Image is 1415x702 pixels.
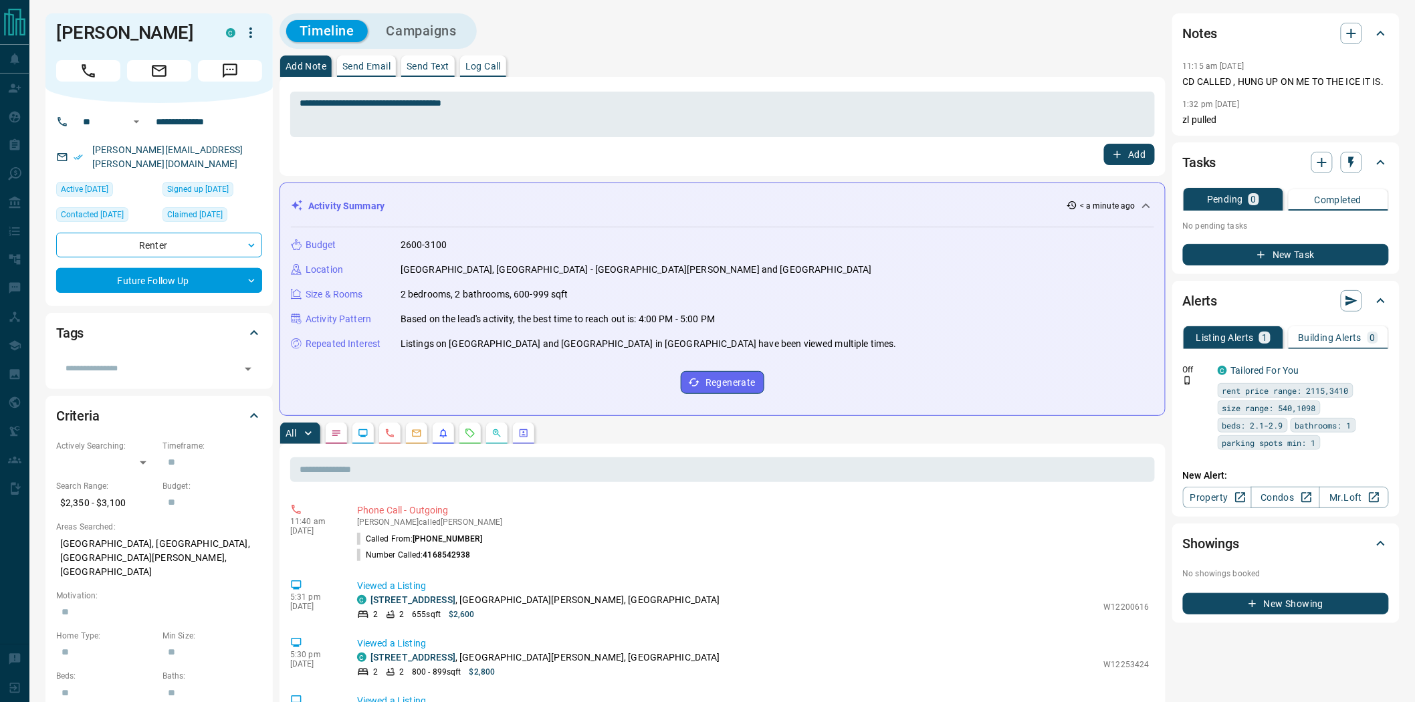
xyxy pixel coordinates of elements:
[331,428,342,439] svg: Notes
[286,429,296,438] p: All
[373,608,378,620] p: 2
[239,360,257,378] button: Open
[1104,144,1155,165] button: Add
[465,62,501,71] p: Log Call
[357,533,482,545] p: Called From:
[413,534,482,544] span: [PHONE_NUMBER]
[290,659,337,669] p: [DATE]
[1299,333,1362,342] p: Building Alerts
[1183,75,1389,89] p: CD CALLED , HUNG UP ON ME TO THE ICE IT IS.
[56,400,262,432] div: Criteria
[373,20,470,42] button: Campaigns
[226,28,235,37] div: condos.ca
[423,550,471,560] span: 4168542938
[370,651,720,665] p: , [GEOGRAPHIC_DATA][PERSON_NAME], [GEOGRAPHIC_DATA]
[162,670,262,682] p: Baths:
[56,521,262,533] p: Areas Searched:
[1183,244,1389,265] button: New Task
[1080,200,1135,212] p: < a minute ago
[56,480,156,492] p: Search Range:
[1218,366,1227,375] div: condos.ca
[1222,384,1349,397] span: rent price range: 2115,3410
[127,60,191,82] span: Email
[1183,487,1252,508] a: Property
[1183,364,1210,376] p: Off
[357,517,1150,527] p: [PERSON_NAME] called [PERSON_NAME]
[56,630,156,642] p: Home Type:
[357,549,471,561] p: Number Called:
[407,62,449,71] p: Send Text
[358,428,368,439] svg: Lead Browsing Activity
[167,208,223,221] span: Claimed [DATE]
[290,602,337,611] p: [DATE]
[56,492,156,514] p: $2,350 - $3,100
[1370,333,1376,342] p: 0
[1183,469,1389,483] p: New Alert:
[401,312,715,326] p: Based on the lead's activity, the best time to reach out is: 4:00 PM - 5:00 PM
[56,268,262,293] div: Future Follow Up
[1222,419,1283,432] span: beds: 2.1-2.9
[385,428,395,439] svg: Calls
[306,312,371,326] p: Activity Pattern
[399,666,404,678] p: 2
[357,503,1150,517] p: Phone Call - Outgoing
[492,428,502,439] svg: Opportunities
[357,636,1150,651] p: Viewed a Listing
[1295,419,1351,432] span: bathrooms: 1
[162,630,262,642] p: Min Size:
[56,670,156,682] p: Beds:
[1196,333,1255,342] p: Listing Alerts
[1183,285,1389,317] div: Alerts
[56,60,120,82] span: Call
[306,238,336,252] p: Budget
[1183,593,1389,614] button: New Showing
[56,22,206,43] h1: [PERSON_NAME]
[167,183,229,196] span: Signed up [DATE]
[370,593,720,607] p: , [GEOGRAPHIC_DATA][PERSON_NAME], [GEOGRAPHIC_DATA]
[128,114,144,130] button: Open
[56,590,262,602] p: Motivation:
[306,263,343,277] p: Location
[1222,401,1316,415] span: size range: 540,1098
[1183,23,1218,44] h2: Notes
[412,666,461,678] p: 800 - 899 sqft
[198,60,262,82] span: Message
[373,666,378,678] p: 2
[56,440,156,452] p: Actively Searching:
[56,317,262,349] div: Tags
[56,182,156,201] div: Sun Aug 03 2025
[56,322,84,344] h2: Tags
[290,517,337,526] p: 11:40 am
[370,652,455,663] a: [STREET_ADDRESS]
[291,194,1154,219] div: Activity Summary< a minute ago
[162,480,262,492] p: Budget:
[469,666,496,678] p: $2,800
[399,608,404,620] p: 2
[56,533,262,583] p: [GEOGRAPHIC_DATA], [GEOGRAPHIC_DATA], [GEOGRAPHIC_DATA][PERSON_NAME], [GEOGRAPHIC_DATA]
[1222,436,1316,449] span: parking spots min: 1
[61,208,124,221] span: Contacted [DATE]
[1183,568,1389,580] p: No showings booked
[162,440,262,452] p: Timeframe:
[1319,487,1388,508] a: Mr.Loft
[438,428,449,439] svg: Listing Alerts
[92,144,243,169] a: [PERSON_NAME][EMAIL_ADDRESS][PERSON_NAME][DOMAIN_NAME]
[1251,195,1257,204] p: 0
[290,650,337,659] p: 5:30 pm
[370,594,455,605] a: [STREET_ADDRESS]
[401,263,872,277] p: [GEOGRAPHIC_DATA], [GEOGRAPHIC_DATA] - [GEOGRAPHIC_DATA][PERSON_NAME] and [GEOGRAPHIC_DATA]
[465,428,475,439] svg: Requests
[306,337,380,351] p: Repeated Interest
[1231,365,1299,376] a: Tailored For You
[357,579,1150,593] p: Viewed a Listing
[1183,146,1389,179] div: Tasks
[1104,659,1150,671] p: W12253424
[401,238,447,252] p: 2600-3100
[1183,290,1218,312] h2: Alerts
[56,233,262,257] div: Renter
[1251,487,1320,508] a: Condos
[286,62,326,71] p: Add Note
[1262,333,1267,342] p: 1
[681,371,764,394] button: Regenerate
[1183,533,1240,554] h2: Showings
